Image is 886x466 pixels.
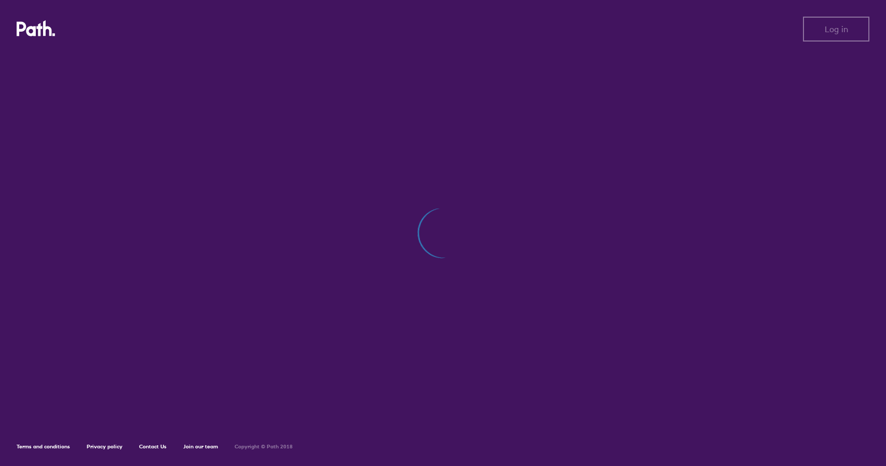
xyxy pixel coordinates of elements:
h6: Copyright © Path 2018 [235,444,293,450]
a: Terms and conditions [17,443,70,450]
a: Join our team [183,443,218,450]
a: Privacy policy [87,443,122,450]
button: Log in [803,17,869,42]
span: Log in [825,24,848,34]
a: Contact Us [139,443,167,450]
